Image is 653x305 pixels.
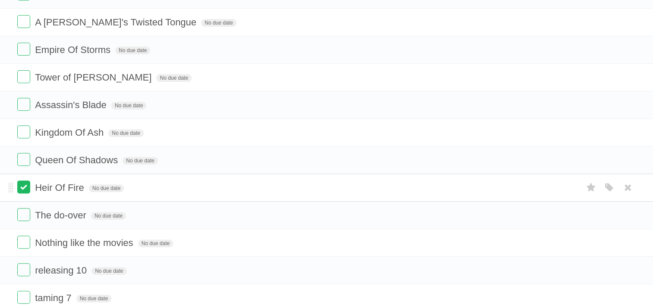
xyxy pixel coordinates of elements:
[201,19,236,27] span: No due date
[35,72,154,83] span: Tower of [PERSON_NAME]
[123,157,158,165] span: No due date
[35,293,73,303] span: taming 7
[583,181,599,195] label: Star task
[108,129,143,137] span: No due date
[35,100,109,110] span: Assassin's Blade
[35,237,135,248] span: Nothing like the movies
[17,98,30,111] label: Done
[17,43,30,56] label: Done
[138,240,173,247] span: No due date
[17,125,30,138] label: Done
[91,267,126,275] span: No due date
[17,291,30,304] label: Done
[17,153,30,166] label: Done
[35,265,89,276] span: releasing 10
[91,212,126,220] span: No due date
[35,17,199,28] span: A [PERSON_NAME]'s Twisted Tongue
[35,210,88,221] span: The do-over
[17,70,30,83] label: Done
[115,47,150,54] span: No due date
[35,44,113,55] span: Empire Of Storms
[17,263,30,276] label: Done
[156,74,191,82] span: No due date
[35,127,106,138] span: Kingdom Of Ash
[17,208,30,221] label: Done
[89,184,124,192] span: No due date
[35,182,86,193] span: Heir Of Fire
[35,155,120,165] span: Queen Of Shadows
[111,102,146,109] span: No due date
[17,15,30,28] label: Done
[17,181,30,193] label: Done
[76,295,111,302] span: No due date
[17,236,30,249] label: Done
